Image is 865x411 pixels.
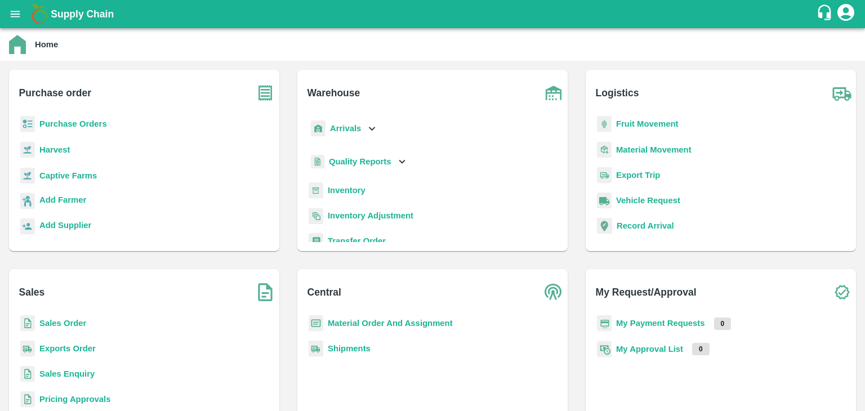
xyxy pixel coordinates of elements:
[309,341,323,357] img: shipments
[616,196,680,205] a: Vehicle Request
[39,145,70,154] a: Harvest
[828,278,856,306] img: check
[597,315,612,332] img: payment
[20,366,35,382] img: sales
[597,341,612,358] img: approval
[19,85,91,101] b: Purchase order
[539,278,568,306] img: central
[328,211,413,220] a: Inventory Adjustment
[251,79,279,107] img: purchase
[20,167,35,184] img: harvest
[20,341,35,357] img: shipments
[251,278,279,306] img: soSales
[39,195,86,204] b: Add Farmer
[328,236,386,245] a: Transfer Order
[20,218,35,235] img: supplier
[616,171,660,180] a: Export Trip
[692,343,710,355] p: 0
[596,85,639,101] b: Logistics
[20,116,35,132] img: reciept
[617,221,674,230] a: Record Arrival
[309,208,323,224] img: inventory
[714,318,732,330] p: 0
[816,4,836,24] div: customer-support
[39,119,107,128] a: Purchase Orders
[39,221,91,230] b: Add Supplier
[597,141,612,158] img: material
[597,218,612,234] img: recordArrival
[20,315,35,332] img: sales
[329,157,391,166] b: Quality Reports
[39,395,110,404] a: Pricing Approvals
[616,319,705,328] a: My Payment Requests
[39,219,91,234] a: Add Supplier
[28,3,51,25] img: logo
[309,315,323,332] img: centralMaterial
[616,145,692,154] a: Material Movement
[307,85,360,101] b: Warehouse
[539,79,568,107] img: warehouse
[39,171,97,180] a: Captive Farms
[20,141,35,158] img: harvest
[597,193,612,209] img: vehicle
[311,120,326,137] img: whArrival
[35,40,58,49] b: Home
[328,344,371,353] a: Shipments
[828,79,856,107] img: truck
[307,284,341,300] b: Central
[39,319,86,328] a: Sales Order
[51,6,816,22] a: Supply Chain
[328,186,365,195] a: Inventory
[309,116,378,141] div: Arrivals
[309,150,408,173] div: Quality Reports
[20,391,35,408] img: sales
[20,193,35,209] img: farmer
[616,119,679,128] a: Fruit Movement
[836,2,856,26] div: account of current user
[616,345,683,354] a: My Approval List
[597,116,612,132] img: fruit
[19,284,45,300] b: Sales
[51,8,114,20] b: Supply Chain
[309,182,323,199] img: whInventory
[2,1,28,27] button: open drawer
[328,319,453,328] a: Material Order And Assignment
[311,155,324,169] img: qualityReport
[596,284,697,300] b: My Request/Approval
[330,124,361,133] b: Arrivals
[597,167,612,184] img: delivery
[39,344,96,353] a: Exports Order
[39,194,86,209] a: Add Farmer
[309,233,323,249] img: whTransfer
[9,35,26,54] img: home
[39,369,95,378] a: Sales Enquiry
